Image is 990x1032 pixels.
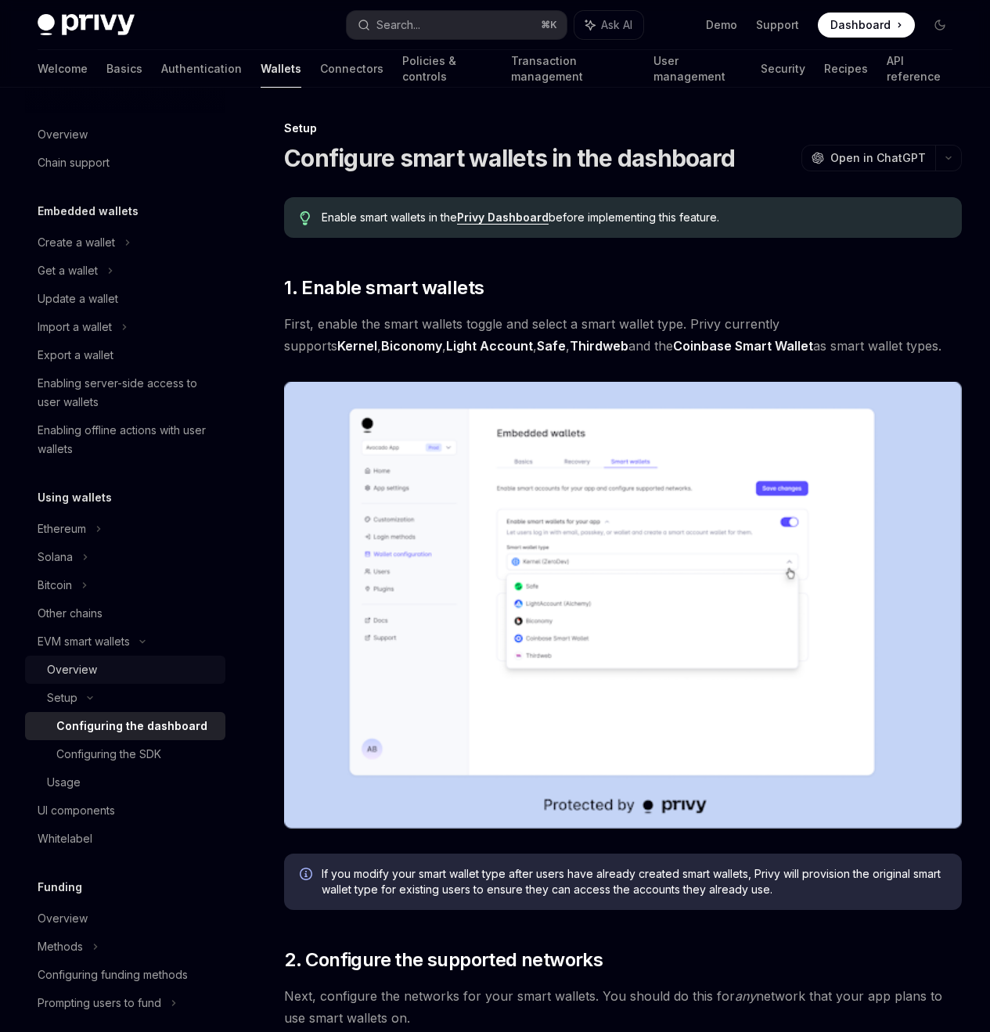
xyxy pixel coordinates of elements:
[735,988,756,1004] em: any
[601,17,632,33] span: Ask AI
[38,125,88,144] div: Overview
[38,346,113,365] div: Export a wallet
[25,369,225,416] a: Enabling server-side access to user wallets
[830,17,891,33] span: Dashboard
[541,19,557,31] span: ⌘ K
[38,261,98,280] div: Get a wallet
[511,50,635,88] a: Transaction management
[25,825,225,853] a: Whitelabel
[927,13,952,38] button: Toggle dark mode
[161,50,242,88] a: Authentication
[38,994,161,1012] div: Prompting users to fund
[376,16,420,34] div: Search...
[25,285,225,313] a: Update a wallet
[801,145,935,171] button: Open in ChatGPT
[300,868,315,883] svg: Info
[574,11,643,39] button: Ask AI
[446,338,533,354] a: Light Account
[25,768,225,796] a: Usage
[38,965,188,984] div: Configuring funding methods
[402,50,492,88] a: Policies & controls
[38,374,216,412] div: Enabling server-side access to user wallets
[381,338,442,354] a: Biconomy
[25,656,225,684] a: Overview
[25,740,225,768] a: Configuring the SDK
[706,17,737,33] a: Demo
[830,150,926,166] span: Open in ChatGPT
[673,338,813,354] a: Coinbase Smart Wallet
[38,289,118,308] div: Update a wallet
[756,17,799,33] a: Support
[38,604,103,623] div: Other chains
[25,712,225,740] a: Configuring the dashboard
[25,796,225,825] a: UI components
[261,50,301,88] a: Wallets
[818,13,915,38] a: Dashboard
[284,120,962,136] div: Setup
[25,120,225,149] a: Overview
[38,14,135,36] img: dark logo
[56,717,207,735] div: Configuring the dashboard
[25,149,225,177] a: Chain support
[38,548,73,566] div: Solana
[38,421,216,458] div: Enabling offline actions with user wallets
[47,773,81,792] div: Usage
[284,947,603,973] span: 2. Configure the supported networks
[47,689,77,707] div: Setup
[38,50,88,88] a: Welcome
[38,576,72,595] div: Bitcoin
[56,745,161,764] div: Configuring the SDK
[38,318,112,336] div: Import a wallet
[25,961,225,989] a: Configuring funding methods
[38,202,139,221] h5: Embedded wallets
[38,801,115,820] div: UI components
[322,866,946,897] span: If you modify your smart wallet type after users have already created smart wallets, Privy will p...
[347,11,567,39] button: Search...⌘K
[570,338,628,354] a: Thirdweb
[284,382,962,829] img: Sample enable smart wallets
[300,211,311,225] svg: Tip
[47,660,97,679] div: Overview
[284,985,962,1029] span: Next, configure the networks for your smart wallets. You should do this for network that your app...
[653,50,742,88] a: User management
[537,338,566,354] a: Safe
[38,520,86,538] div: Ethereum
[824,50,868,88] a: Recipes
[322,210,946,225] span: Enable smart wallets in the before implementing this feature.
[284,275,484,300] span: 1. Enable smart wallets
[320,50,383,88] a: Connectors
[25,904,225,933] a: Overview
[38,632,130,651] div: EVM smart wallets
[457,210,549,225] a: Privy Dashboard
[761,50,805,88] a: Security
[25,341,225,369] a: Export a wallet
[38,878,82,897] h5: Funding
[284,313,962,357] span: First, enable the smart wallets toggle and select a smart wallet type. Privy currently supports ,...
[38,937,83,956] div: Methods
[38,153,110,172] div: Chain support
[887,50,952,88] a: API reference
[25,416,225,463] a: Enabling offline actions with user wallets
[25,599,225,627] a: Other chains
[38,233,115,252] div: Create a wallet
[337,338,377,354] a: Kernel
[106,50,142,88] a: Basics
[38,909,88,928] div: Overview
[38,488,112,507] h5: Using wallets
[38,829,92,848] div: Whitelabel
[284,144,735,172] h1: Configure smart wallets in the dashboard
